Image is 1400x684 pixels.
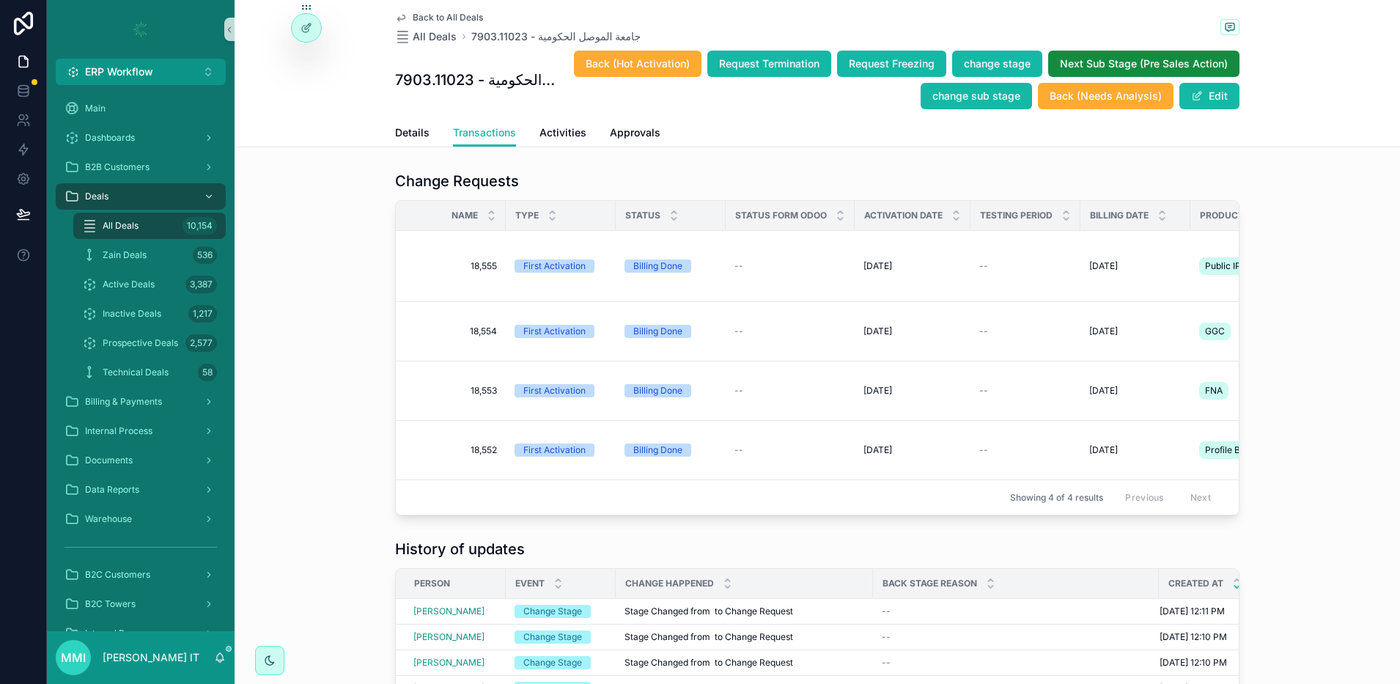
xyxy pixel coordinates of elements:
span: All Deals [413,29,457,44]
span: Public IP [1205,260,1241,272]
span: [DATE] [1089,326,1118,337]
div: 2,577 [185,334,217,352]
span: Activation Date [864,210,943,221]
span: Product (Text) [1200,210,1277,221]
a: Billing Done [625,444,717,457]
a: Billing Done [625,384,717,397]
a: Transactions [453,119,516,147]
span: [PERSON_NAME] [413,631,485,643]
div: scrollable content [47,85,235,631]
a: B2B Customers [56,154,226,180]
div: Change Stage [523,630,582,644]
span: -- [734,444,743,456]
span: Profile B [1205,444,1240,456]
span: Testing Period [980,210,1053,221]
a: -- [979,260,1072,272]
span: Activities [539,125,586,140]
a: -- [882,657,1150,669]
a: Billing Done [625,325,717,338]
a: B2C Customers [56,562,226,588]
a: -- [979,444,1072,456]
span: ERP Workflow [85,65,153,79]
a: Approvals [610,119,660,149]
a: -- [734,260,846,272]
span: -- [979,444,988,456]
span: Stage Changed from to Change Request [625,606,793,617]
span: -- [882,657,891,669]
span: -- [882,631,891,643]
h1: جامعة الموصل الحكومية - 7903.11023 [395,70,557,90]
span: Internal Process [85,628,152,639]
a: Billing & Payments [56,389,226,415]
span: [PERSON_NAME] [413,657,485,669]
span: 18,554 [413,326,497,337]
a: [DATE] [863,326,962,337]
h1: History of updates [395,539,525,559]
a: [DATE] [863,444,962,456]
span: GGC [1205,326,1225,337]
span: Name [452,210,478,221]
a: Change Stage [515,605,607,618]
span: MMI [61,649,86,666]
span: Back to All Deals [413,12,483,23]
div: 536 [193,246,217,264]
a: -- [979,385,1072,397]
span: B2C Customers [85,569,150,581]
a: 18,552 [413,444,497,456]
button: Select Button [56,59,226,85]
span: [DATE] 12:10 PM [1160,657,1227,669]
span: [DATE] [1089,260,1118,272]
button: Request Freezing [837,51,946,77]
span: -- [979,326,988,337]
a: Dashboards [56,125,226,151]
div: First Activation [523,444,586,457]
span: Transactions [453,125,516,140]
div: Billing Done [633,325,682,338]
span: Data Reports [85,484,139,496]
a: جامعة الموصل الحكومية - 7903.11023 [471,29,641,44]
a: -- [979,326,1072,337]
a: [DATE] 12:11 PM [1160,606,1253,617]
a: All Deals [395,29,457,44]
span: B2C Towers [85,598,136,610]
span: [DATE] 12:10 PM [1160,631,1227,643]
a: [PERSON_NAME] [413,606,497,617]
span: Event [515,578,545,589]
span: Showing 4 of 4 results [1010,492,1103,504]
button: Back (Hot Activation) [574,51,701,77]
span: Main [85,103,106,114]
a: -- [734,326,846,337]
a: Details [395,119,430,149]
span: Stage Changed from to Change Request [625,657,793,669]
a: GGC [1199,320,1292,343]
span: Active Deals [103,279,155,290]
a: Stage Changed from to Change Request [625,631,864,643]
span: -- [979,260,988,272]
span: Type [515,210,539,221]
a: 18,553 [413,385,497,397]
span: Request Termination [719,56,819,71]
a: Internal Process [56,620,226,647]
div: Billing Done [633,260,682,273]
a: B2C Towers [56,591,226,617]
span: Approvals [610,125,660,140]
span: Warehouse [85,513,132,525]
span: Person [414,578,450,589]
div: Billing Done [633,444,682,457]
a: Internal Process [56,418,226,444]
a: [PERSON_NAME] [413,606,485,617]
img: App logo [129,18,152,41]
a: -- [882,631,1150,643]
a: [DATE] [863,385,962,397]
a: First Activation [515,325,607,338]
div: First Activation [523,260,586,273]
span: [DATE] 12:11 PM [1160,606,1225,617]
div: Change Stage [523,656,582,669]
a: Stage Changed from to Change Request [625,657,864,669]
span: change stage [964,56,1031,71]
span: Created at [1168,578,1223,589]
span: -- [882,606,891,617]
div: First Activation [523,325,586,338]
